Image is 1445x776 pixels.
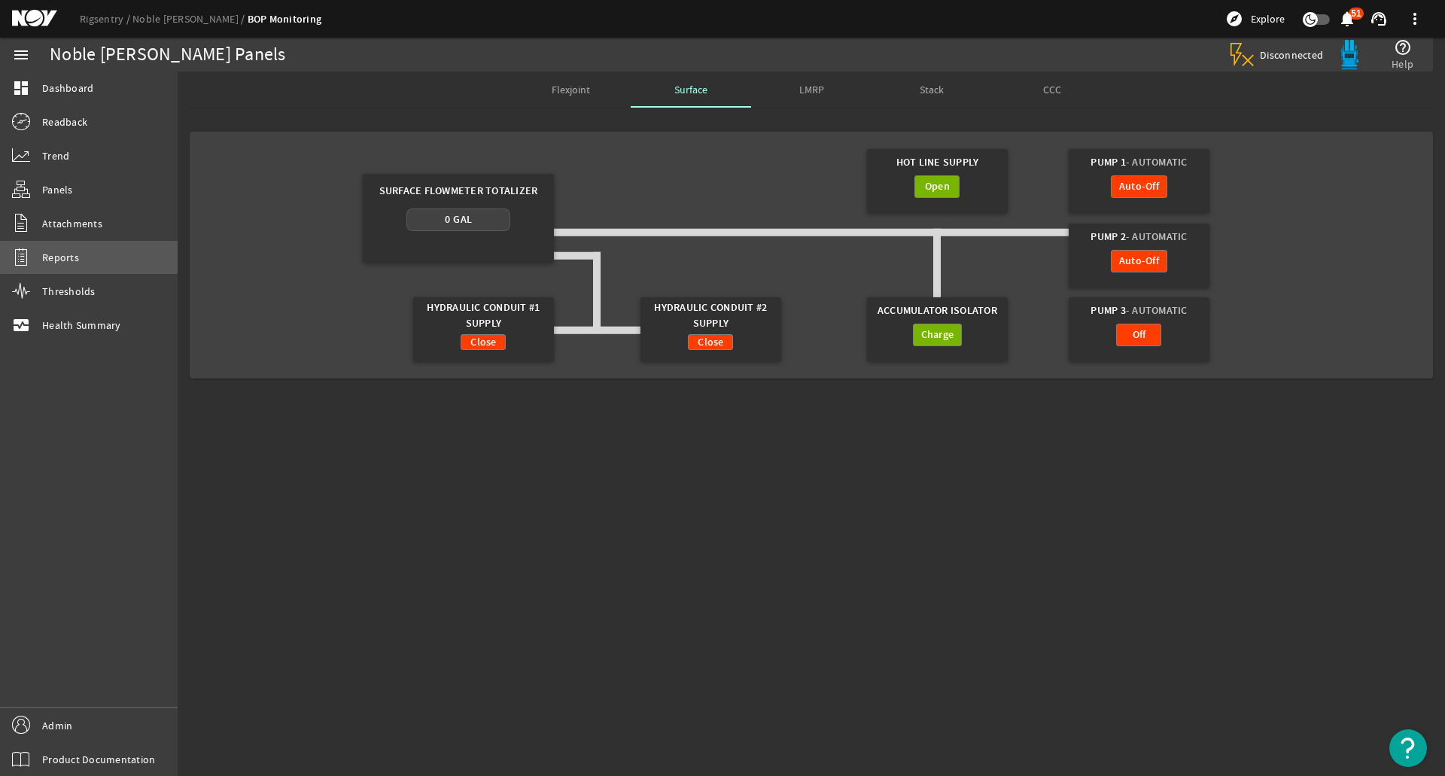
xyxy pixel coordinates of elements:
[921,327,954,342] span: Charge
[42,148,69,163] span: Trend
[470,335,496,350] span: Close
[1119,179,1159,194] span: Auto-Off
[1219,7,1291,31] button: Explore
[874,297,1000,324] div: Accumulator Isolator
[1394,38,1412,56] mat-icon: help_outline
[1251,11,1285,26] span: Explore
[453,212,472,227] span: Gal
[42,81,93,96] span: Dashboard
[1260,48,1324,62] span: Disconnected
[1043,84,1061,95] span: CCC
[42,752,155,767] span: Product Documentation
[12,79,30,97] mat-icon: dashboard
[12,46,30,64] mat-icon: menu
[920,84,944,95] span: Stack
[552,84,590,95] span: Flexjoint
[42,182,73,197] span: Panels
[42,284,96,299] span: Thresholds
[42,718,72,733] span: Admin
[1389,729,1427,767] button: Open Resource Center
[132,12,248,26] a: Noble [PERSON_NAME]
[248,12,322,26] a: BOP Monitoring
[50,47,286,62] div: Noble [PERSON_NAME] Panels
[1339,11,1355,27] button: 51
[799,84,824,95] span: LMRP
[1075,224,1202,250] div: Pump 2
[1126,154,1188,170] span: - Automatic
[420,297,546,334] div: Hydraulic Conduit #1 Supply
[647,297,774,334] div: Hydraulic Conduit #2 Supply
[373,174,545,208] div: Surface Flowmeter Totalizer
[42,216,102,231] span: Attachments
[80,12,132,26] a: Rigsentry
[1119,254,1159,269] span: Auto-Off
[925,179,950,194] span: Open
[1075,297,1202,324] div: Pump 3
[42,250,79,265] span: Reports
[1334,40,1364,70] img: Bluepod.svg
[1370,10,1388,28] mat-icon: support_agent
[1126,229,1188,245] span: - Automatic
[42,318,121,333] span: Health Summary
[42,114,87,129] span: Readback
[1126,303,1188,318] span: - Automatic
[12,316,30,334] mat-icon: monitor_heart
[1338,10,1356,28] mat-icon: notifications
[1075,149,1202,175] div: Pump 1
[1133,327,1146,342] span: Off
[698,335,723,350] span: Close
[1225,10,1243,28] mat-icon: explore
[1392,56,1413,72] span: Help
[874,149,1000,175] div: Hot Line Supply
[674,84,707,95] span: Surface
[445,212,450,227] span: 0
[1397,1,1433,37] button: more_vert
